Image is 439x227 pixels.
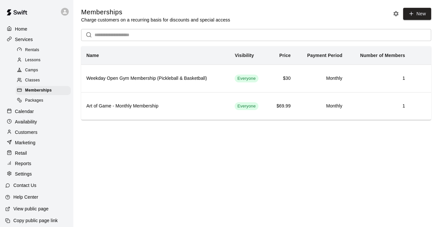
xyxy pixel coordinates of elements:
[5,35,68,44] a: Services
[16,45,73,55] a: Rentals
[16,76,73,86] a: Classes
[5,169,68,179] a: Settings
[353,75,405,82] h6: 1
[13,194,38,200] p: Help Center
[15,36,33,43] p: Services
[235,76,258,82] span: Everyone
[16,65,73,76] a: Camps
[16,66,71,75] div: Camps
[235,53,254,58] b: Visibility
[16,76,71,85] div: Classes
[25,57,41,64] span: Lessons
[25,97,43,104] span: Packages
[81,8,230,17] h5: Memberships
[13,217,58,224] p: Copy public page link
[25,87,52,94] span: Memberships
[16,96,71,105] div: Packages
[307,53,343,58] b: Payment Period
[15,119,37,125] p: Availability
[5,159,68,168] a: Reports
[5,127,68,137] a: Customers
[403,8,431,20] a: New
[81,46,431,120] table: simple table
[86,75,224,82] h6: Weekday Open Gym Membership (Pickleball & Basketball)
[16,55,73,65] a: Lessons
[15,129,37,135] p: Customers
[5,117,68,127] a: Availability
[15,171,32,177] p: Settings
[235,103,258,109] span: Everyone
[16,56,71,65] div: Lessons
[391,9,401,19] button: Memberships settings
[301,75,343,82] h6: Monthly
[25,77,40,84] span: Classes
[25,47,39,53] span: Rentals
[13,182,37,189] p: Contact Us
[81,17,230,23] p: Charge customers on a recurring basis for discounts and special access
[86,103,224,110] h6: Art of Game - Monthly Membership
[273,75,290,82] h6: $30
[16,86,71,95] div: Memberships
[353,103,405,110] h6: 1
[5,24,68,34] a: Home
[273,103,290,110] h6: $69.99
[15,160,31,167] p: Reports
[5,138,68,148] a: Marketing
[235,75,258,82] div: This membership is visible to all customers
[235,102,258,110] div: This membership is visible to all customers
[13,206,49,212] p: View public page
[360,53,405,58] b: Number of Members
[25,67,38,74] span: Camps
[15,139,36,146] p: Marketing
[15,108,34,115] p: Calendar
[86,53,99,58] b: Name
[15,150,27,156] p: Retail
[5,148,68,158] a: Retail
[16,46,71,55] div: Rentals
[16,86,73,96] a: Memberships
[279,53,291,58] b: Price
[301,103,343,110] h6: Monthly
[16,96,73,106] a: Packages
[5,106,68,116] a: Calendar
[15,26,27,32] p: Home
